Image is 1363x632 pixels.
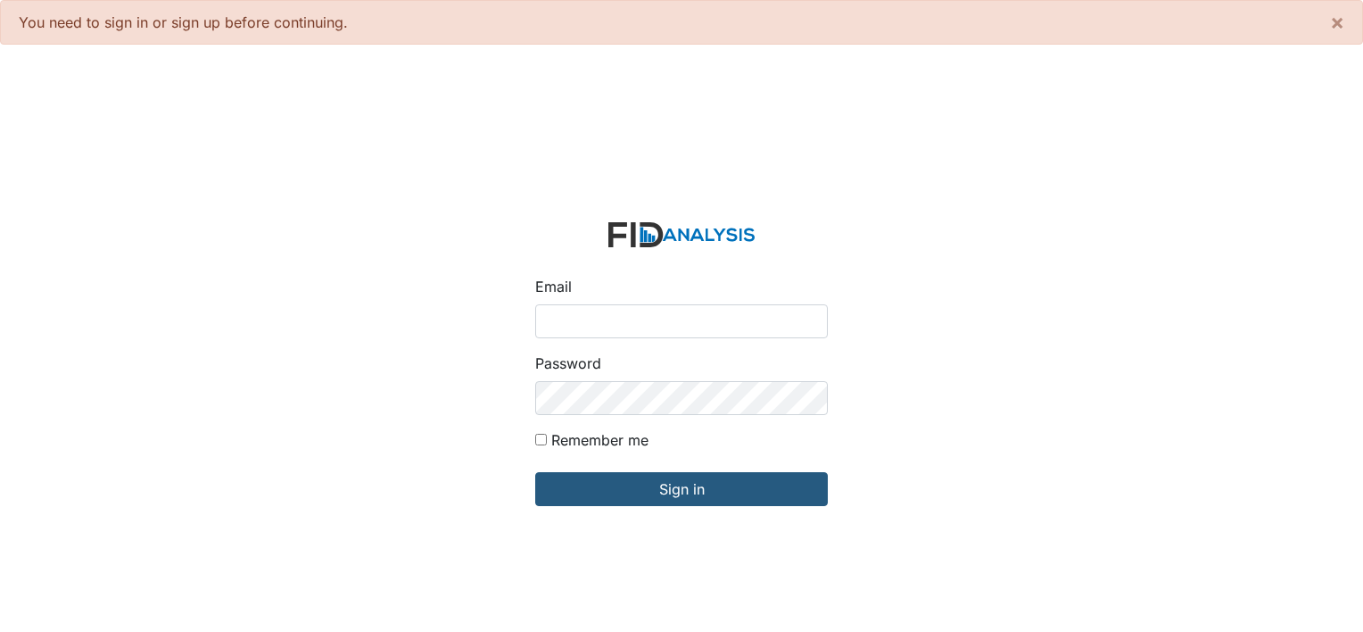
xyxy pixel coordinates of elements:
label: Email [535,276,572,297]
span: × [1330,9,1344,35]
label: Password [535,353,601,374]
img: logo-2fc8c6e3336f68795322cb6e9a2b9007179b544421de10c17bdaae8622450297.svg [608,222,755,248]
label: Remember me [551,429,648,451]
input: Sign in [535,472,828,506]
button: × [1312,1,1362,44]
